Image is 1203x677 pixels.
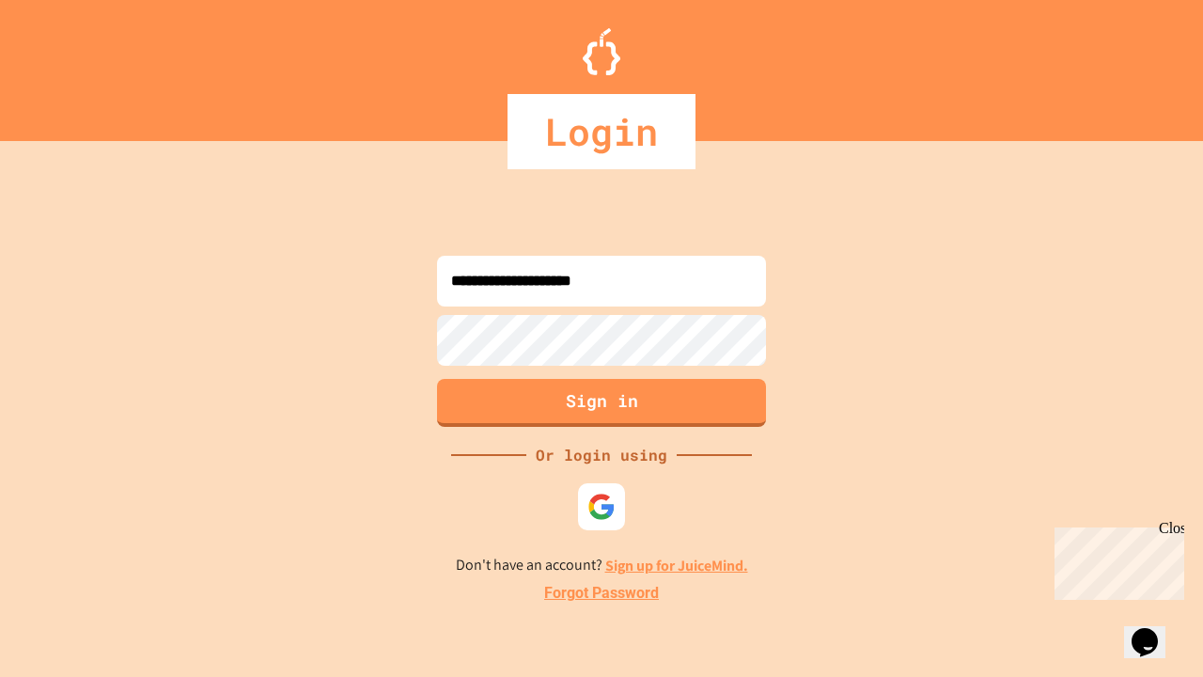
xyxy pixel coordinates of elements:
button: Sign in [437,379,766,427]
a: Sign up for JuiceMind. [605,556,748,575]
img: google-icon.svg [587,493,616,521]
img: Logo.svg [583,28,620,75]
a: Forgot Password [544,582,659,605]
div: Chat with us now!Close [8,8,130,119]
iframe: chat widget [1124,602,1184,658]
iframe: chat widget [1047,520,1184,600]
p: Don't have an account? [456,554,748,577]
div: Login [508,94,695,169]
div: Or login using [526,444,677,466]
